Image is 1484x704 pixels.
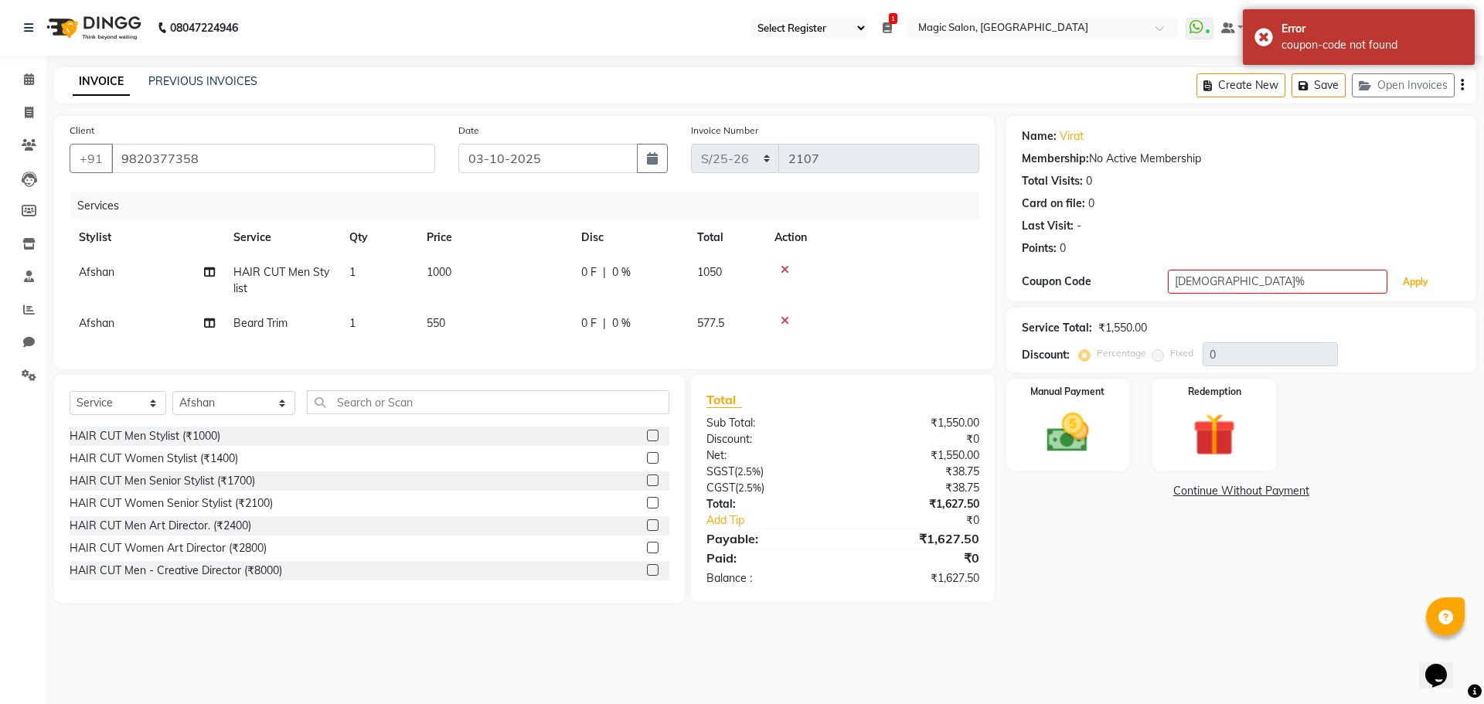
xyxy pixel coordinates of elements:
[70,540,267,556] div: HAIR CUT Women Art Director (₹2800)
[842,570,990,587] div: ₹1,627.50
[1022,240,1057,257] div: Points:
[458,124,479,138] label: Date
[1292,73,1346,97] button: Save
[842,549,990,567] div: ₹0
[842,447,990,464] div: ₹1,550.00
[842,496,990,512] div: ₹1,627.50
[70,473,255,489] div: HAIR CUT Men Senior Stylist (₹1700)
[1060,240,1066,257] div: 0
[1022,218,1074,234] div: Last Visit:
[737,465,761,478] span: 2.5%
[233,265,329,295] span: HAIR CUT Men Stylist
[889,13,897,24] span: 1
[612,264,631,281] span: 0 %
[148,74,257,88] a: PREVIOUS INVOICES
[1022,128,1057,145] div: Name:
[738,481,761,494] span: 2.5%
[340,220,417,255] th: Qty
[688,220,765,255] th: Total
[842,431,990,447] div: ₹0
[70,428,220,444] div: HAIR CUT Men Stylist (₹1000)
[706,392,742,408] span: Total
[70,518,251,534] div: HAIR CUT Men Art Director. (₹2400)
[417,220,572,255] th: Price
[842,529,990,548] div: ₹1,627.50
[697,316,724,330] span: 577.5
[1394,270,1438,294] button: Apply
[695,464,842,480] div: ( )
[706,464,734,478] span: SGST
[765,220,979,255] th: Action
[695,570,842,587] div: Balance :
[1077,218,1081,234] div: -
[170,6,238,49] b: 08047224946
[581,315,597,332] span: 0 F
[1030,385,1104,399] label: Manual Payment
[1419,642,1469,689] iframe: chat widget
[842,480,990,496] div: ₹38.75
[706,481,735,495] span: CGST
[1088,196,1094,212] div: 0
[842,415,990,431] div: ₹1,550.00
[1086,173,1092,189] div: 0
[1170,346,1193,360] label: Fixed
[39,6,145,49] img: logo
[70,144,113,173] button: +91
[1022,347,1070,363] div: Discount:
[695,480,842,496] div: ( )
[691,124,758,138] label: Invoice Number
[695,549,842,567] div: Paid:
[73,68,130,96] a: INVOICE
[695,496,842,512] div: Total:
[233,316,288,330] span: Beard Trim
[603,315,606,332] span: |
[695,512,867,529] a: Add Tip
[349,316,356,330] span: 1
[842,464,990,480] div: ₹38.75
[1196,73,1285,97] button: Create New
[695,529,842,548] div: Payable:
[695,447,842,464] div: Net:
[349,265,356,279] span: 1
[697,265,722,279] span: 1050
[1022,173,1083,189] div: Total Visits:
[111,144,435,173] input: Search by Name/Mobile/Email/Code
[1022,151,1089,167] div: Membership:
[612,315,631,332] span: 0 %
[307,390,669,414] input: Search or Scan
[603,264,606,281] span: |
[581,264,597,281] span: 0 F
[1033,408,1103,457] img: _cash.svg
[1060,128,1084,145] a: Virat
[70,563,282,579] div: HAIR CUT Men - Creative Director (₹8000)
[79,265,114,279] span: Afshan
[79,316,114,330] span: Afshan
[1168,270,1387,294] input: Enter Offer / Coupon Code
[1188,385,1241,399] label: Redemption
[70,451,238,467] div: HAIR CUT Women Stylist (₹1400)
[572,220,688,255] th: Disc
[70,220,224,255] th: Stylist
[695,431,842,447] div: Discount:
[1281,21,1463,37] div: Error
[1098,320,1147,336] div: ₹1,550.00
[1022,320,1092,336] div: Service Total:
[1179,408,1249,461] img: _gift.svg
[427,265,451,279] span: 1000
[224,220,340,255] th: Service
[695,415,842,431] div: Sub Total:
[427,316,445,330] span: 550
[71,192,991,220] div: Services
[1022,196,1085,212] div: Card on file:
[70,124,94,138] label: Client
[1097,346,1146,360] label: Percentage
[1281,37,1463,53] div: coupon-code not found
[883,21,892,35] a: 1
[1009,483,1473,499] a: Continue Without Payment
[1352,73,1455,97] button: Open Invoices
[1022,151,1461,167] div: No Active Membership
[70,495,273,512] div: HAIR CUT Women Senior Stylist (₹2100)
[1022,274,1168,290] div: Coupon Code
[867,512,990,529] div: ₹0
